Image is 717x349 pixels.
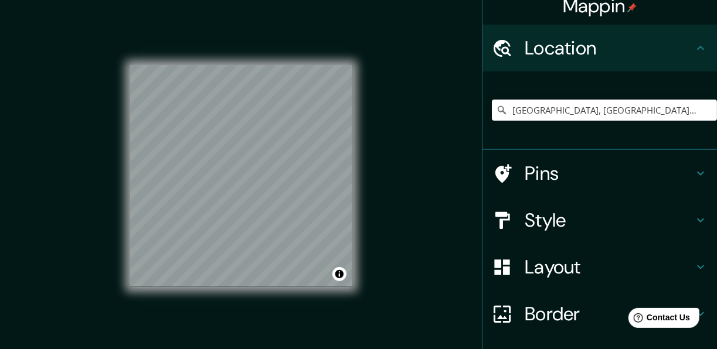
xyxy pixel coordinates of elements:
div: Border [482,290,717,337]
div: Layout [482,244,717,290]
h4: Pins [525,162,694,185]
div: Location [482,25,717,71]
input: Pick your city or area [492,100,717,121]
button: Toggle attribution [332,267,346,281]
div: Style [482,197,717,244]
div: Pins [482,150,717,197]
iframe: Help widget launcher [613,303,704,336]
h4: Border [525,302,694,326]
h4: Style [525,208,694,232]
h4: Location [525,36,694,60]
img: pin-icon.png [627,3,637,12]
canvas: Map [130,65,352,287]
h4: Layout [525,255,694,279]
